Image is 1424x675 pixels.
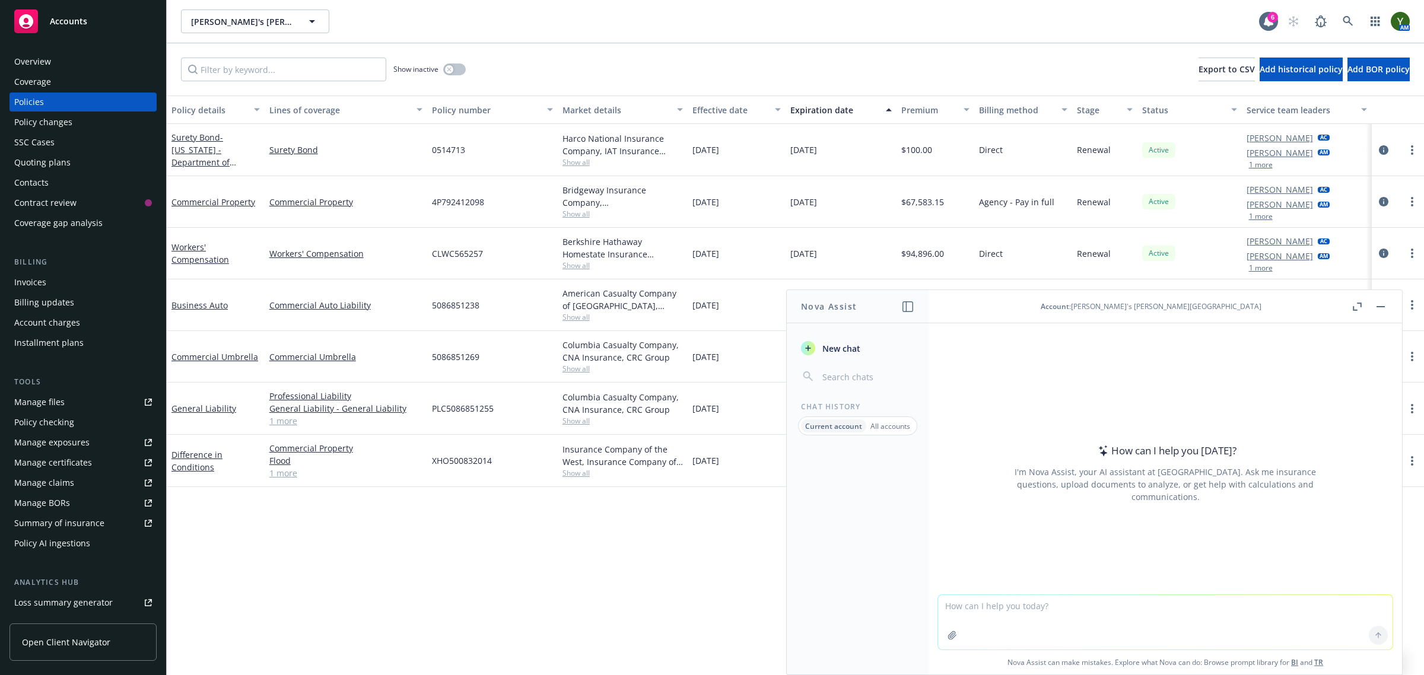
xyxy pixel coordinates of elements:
[1260,63,1343,75] span: Add historical policy
[1242,95,1372,124] button: Service team leaders
[1077,247,1111,260] span: Renewal
[265,95,427,124] button: Lines of coverage
[790,104,879,116] div: Expiration date
[9,376,157,388] div: Tools
[1405,454,1419,468] a: more
[692,104,768,116] div: Effective date
[269,454,422,467] a: Flood
[901,144,932,156] span: $100.00
[1077,104,1120,116] div: Stage
[562,235,684,260] div: Berkshire Hathaway Homestate Insurance Company, Berkshire Hathaway Homestate Companies (BHHC)
[432,299,479,311] span: 5086851238
[1247,235,1313,247] a: [PERSON_NAME]
[9,193,157,212] a: Contract review
[692,196,719,208] span: [DATE]
[171,241,229,265] a: Workers' Compensation
[432,196,484,208] span: 4P792412098
[1377,246,1391,260] a: circleInformation
[269,415,422,427] a: 1 more
[9,214,157,233] a: Coverage gap analysis
[1347,58,1410,81] button: Add BOR policy
[786,95,897,124] button: Expiration date
[269,351,422,363] a: Commercial Umbrella
[1041,301,1069,311] span: Account
[979,144,1003,156] span: Direct
[562,364,684,374] span: Show all
[9,93,157,112] a: Policies
[692,144,719,156] span: [DATE]
[1247,104,1355,116] div: Service team leaders
[1247,286,1313,299] a: [PERSON_NAME]
[22,636,110,648] span: Open Client Navigator
[1405,402,1419,416] a: more
[14,493,70,512] div: Manage BORs
[562,157,684,167] span: Show all
[427,95,558,124] button: Policy number
[1147,248,1171,259] span: Active
[1142,104,1224,116] div: Status
[14,313,80,332] div: Account charges
[14,413,74,432] div: Policy checking
[9,113,157,132] a: Policy changes
[14,273,46,292] div: Invoices
[999,466,1332,503] div: I'm Nova Assist, your AI assistant at [GEOGRAPHIC_DATA]. Ask me insurance questions, upload docum...
[14,173,49,192] div: Contacts
[901,104,957,116] div: Premium
[191,15,294,28] span: [PERSON_NAME]'s [PERSON_NAME][GEOGRAPHIC_DATA]
[692,351,719,363] span: [DATE]
[933,650,1397,674] span: Nova Assist can make mistakes. Explore what Nova can do: Browse prompt library for and
[1199,63,1255,75] span: Export to CSV
[181,58,386,81] input: Filter by keyword...
[974,95,1072,124] button: Billing method
[9,293,157,312] a: Billing updates
[820,342,860,355] span: New chat
[269,390,422,402] a: Professional Liability
[1247,198,1313,211] a: [PERSON_NAME]
[1249,161,1273,168] button: 1 more
[692,299,719,311] span: [DATE]
[1137,95,1242,124] button: Status
[1377,143,1391,157] a: circleInformation
[1249,265,1273,272] button: 1 more
[9,313,157,332] a: Account charges
[9,333,157,352] a: Installment plans
[979,104,1054,116] div: Billing method
[790,196,817,208] span: [DATE]
[9,133,157,152] a: SSC Cases
[562,391,684,416] div: Columbia Casualty Company, CNA Insurance, CRC Group
[9,577,157,588] div: Analytics hub
[9,593,157,612] a: Loss summary generator
[790,144,817,156] span: [DATE]
[14,333,84,352] div: Installment plans
[171,403,236,414] a: General Liability
[9,433,157,452] a: Manage exposures
[820,368,914,385] input: Search chats
[1405,349,1419,364] a: more
[14,133,55,152] div: SSC Cases
[1391,12,1410,31] img: photo
[1077,144,1111,156] span: Renewal
[1247,250,1313,262] a: [PERSON_NAME]
[1072,95,1137,124] button: Stage
[1199,58,1255,81] button: Export to CSV
[1282,9,1305,33] a: Start snowing
[14,293,74,312] div: Billing updates
[1041,301,1261,311] div: : [PERSON_NAME]'s [PERSON_NAME][GEOGRAPHIC_DATA]
[558,95,688,124] button: Market details
[562,104,670,116] div: Market details
[979,247,1003,260] span: Direct
[1309,9,1333,33] a: Report a Bug
[1405,246,1419,260] a: more
[901,247,944,260] span: $94,896.00
[1363,9,1387,33] a: Switch app
[9,453,157,472] a: Manage certificates
[432,454,492,467] span: XHO500832014
[1247,183,1313,196] a: [PERSON_NAME]
[796,337,919,359] button: New chat
[1336,9,1360,33] a: Search
[393,64,438,74] span: Show inactive
[9,273,157,292] a: Invoices
[50,17,87,26] span: Accounts
[688,95,786,124] button: Effective date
